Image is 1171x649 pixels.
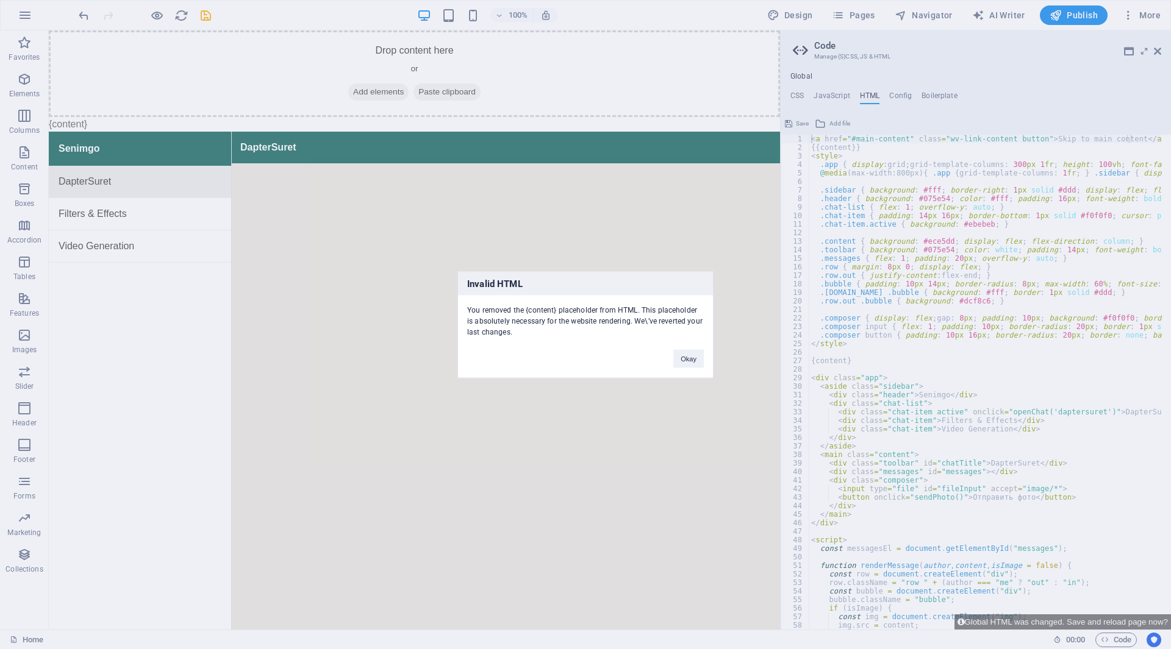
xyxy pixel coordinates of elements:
div: DapterSuret [183,101,731,133]
button: Okay [673,349,704,367]
span: Add elements [299,53,360,70]
h3: Invalid HTML [458,272,713,295]
span: Paste clipboard [365,53,432,70]
div: You removed the {content} placeholder from HTML. This placeholder is absolutely necessary for the... [458,295,713,337]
